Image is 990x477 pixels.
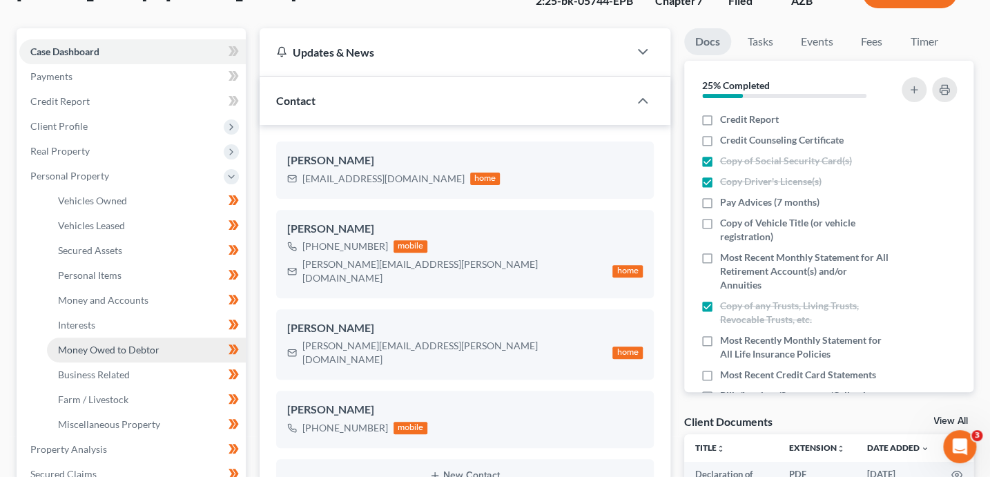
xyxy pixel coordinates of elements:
span: Farm / Livestock [58,393,128,405]
a: Extensionunfold_more [789,442,845,453]
a: Miscellaneous Property [47,412,246,437]
span: Credit Report [30,95,90,107]
span: Client Profile [30,120,88,132]
a: Date Added expand_more [867,442,929,453]
i: unfold_more [717,445,725,453]
div: Updates & News [276,45,612,59]
iframe: Intercom live chat [943,430,976,463]
span: Pay Advices (7 months) [720,195,819,209]
a: Farm / Livestock [47,387,246,412]
a: Vehicles Leased [47,213,246,238]
a: Docs [684,28,731,55]
a: Money Owed to Debtor [47,338,246,362]
span: Vehicles Leased [58,220,125,231]
a: Secured Assets [47,238,246,263]
span: Money Owed to Debtor [58,344,159,356]
a: Business Related [47,362,246,387]
a: Personal Items [47,263,246,288]
a: Vehicles Owned [47,188,246,213]
div: [PHONE_NUMBER] [302,240,388,253]
span: Copy of any Trusts, Living Trusts, Revocable Trusts, etc. [720,299,890,327]
div: [PERSON_NAME][EMAIL_ADDRESS][PERSON_NAME][DOMAIN_NAME] [302,339,608,367]
span: Real Property [30,145,90,157]
a: Fees [850,28,894,55]
div: [PERSON_NAME] [287,221,643,237]
span: Case Dashboard [30,46,99,57]
span: Bills/Invoices/Statements/Collection Letters/Creditor Correspondence [720,389,890,416]
a: Events [790,28,844,55]
a: Tasks [737,28,784,55]
a: Money and Accounts [47,288,246,313]
div: home [470,173,501,185]
a: Property Analysis [19,437,246,462]
span: Contact [276,94,316,107]
div: home [612,265,643,278]
a: Payments [19,64,246,89]
a: Case Dashboard [19,39,246,64]
div: mobile [394,240,428,253]
span: Vehicles Owned [58,195,127,206]
span: Most Recent Monthly Statement for All Retirement Account(s) and/or Annuities [720,251,890,292]
i: expand_more [921,445,929,453]
a: Credit Report [19,89,246,114]
div: [PERSON_NAME] [287,402,643,418]
span: Copy of Social Security Card(s) [720,154,852,168]
div: [PERSON_NAME] [287,320,643,337]
a: Titleunfold_more [695,442,725,453]
div: [PHONE_NUMBER] [302,421,388,435]
div: home [612,347,643,359]
span: Money and Accounts [58,294,148,306]
span: Most Recent Credit Card Statements [720,368,876,382]
span: Copy of Vehicle Title (or vehicle registration) [720,216,890,244]
span: Credit Report [720,113,779,126]
div: [PERSON_NAME][EMAIL_ADDRESS][PERSON_NAME][DOMAIN_NAME] [302,257,608,285]
span: Personal Items [58,269,122,281]
a: Timer [900,28,949,55]
span: Miscellaneous Property [58,418,160,430]
span: Secured Assets [58,244,122,256]
span: Personal Property [30,170,109,182]
span: Property Analysis [30,443,107,455]
a: View All [933,416,968,426]
a: Interests [47,313,246,338]
span: Business Related [58,369,130,380]
i: unfold_more [837,445,845,453]
span: Copy Driver's License(s) [720,175,822,188]
div: [PERSON_NAME] [287,153,643,169]
span: Most Recently Monthly Statement for All Life Insurance Policies [720,333,890,361]
span: Interests [58,319,95,331]
div: Client Documents [684,414,773,429]
div: [EMAIL_ADDRESS][DOMAIN_NAME] [302,172,465,186]
span: Credit Counseling Certificate [720,133,844,147]
span: Payments [30,70,72,82]
strong: 25% Completed [702,79,770,91]
div: mobile [394,422,428,434]
span: 3 [971,430,982,441]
